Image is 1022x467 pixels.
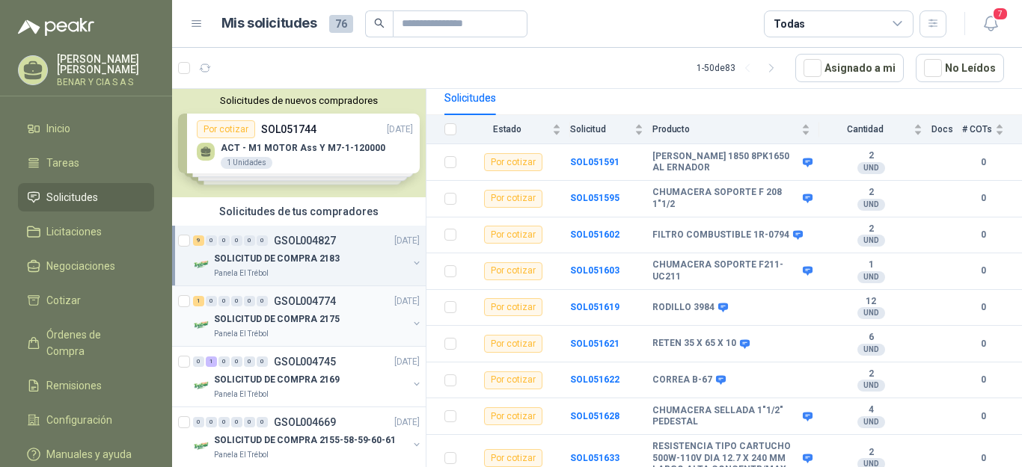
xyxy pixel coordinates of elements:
[484,298,542,316] div: Por cotizar
[18,114,154,143] a: Inicio
[221,13,317,34] h1: Mis solicitudes
[394,355,420,369] p: [DATE]
[652,229,789,241] b: FILTRO COMBUSTIBLE 1R-0794
[18,149,154,177] a: Tareas
[570,374,619,385] a: SOL051622
[214,433,396,448] p: SOLICITUD DE COMPRA 2155-58-59-60-61
[218,296,230,306] div: 0
[652,338,736,350] b: RETEN 35 X 65 X 10
[214,267,269,279] p: Panela El Trébol
[57,54,154,75] p: [PERSON_NAME] [PERSON_NAME]
[962,228,1004,242] b: 0
[244,356,255,367] div: 0
[193,417,204,427] div: 0
[857,344,885,356] div: UND
[962,191,1004,205] b: 0
[206,417,217,427] div: 0
[570,193,619,203] b: SOL051595
[484,262,542,280] div: Por cotizar
[857,307,885,319] div: UND
[962,373,1004,387] b: 0
[46,377,102,394] span: Remisiones
[570,411,619,421] a: SOL051628
[46,412,112,428] span: Configuración
[795,54,904,82] button: Asignado a mi
[18,18,94,36] img: Logo peakr
[257,235,268,246] div: 0
[257,296,268,306] div: 0
[46,327,140,359] span: Órdenes de Compra
[46,292,81,309] span: Cotizar
[257,417,268,427] div: 0
[172,89,426,197] div: Solicitudes de nuevos compradoresPor cotizarSOL051744[DATE] ACT - M1 MOTOR Ass Y M7-1-1200001 Uni...
[18,371,154,400] a: Remisiones
[231,296,242,306] div: 0
[977,10,1004,37] button: 7
[374,18,385,28] span: search
[652,151,799,174] b: [PERSON_NAME] 1850 8PK1650 AL ERNADOR
[697,56,783,80] div: 1 - 50 de 83
[465,124,549,134] span: Estado
[46,189,98,205] span: Solicitudes
[570,229,619,240] a: SOL051602
[465,115,570,144] th: Estado
[193,256,211,273] img: Company Logo
[444,90,496,106] div: Solicitudes
[652,374,712,386] b: CORREA B-67
[992,7,1009,21] span: 7
[570,338,619,349] a: SOL051621
[218,356,230,367] div: 0
[244,417,255,427] div: 0
[193,292,423,340] a: 1 0 0 0 0 0 GSOL004774[DATE] Company LogoSOLICITUD DE COMPRA 2175Panela El Trébol
[484,226,542,244] div: Por cotizar
[484,190,542,208] div: Por cotizar
[214,252,340,266] p: SOLICITUD DE COMPRA 2183
[962,115,1022,144] th: # COTs
[46,446,132,463] span: Manuales y ayuda
[46,120,70,137] span: Inicio
[962,409,1004,424] b: 0
[231,235,242,246] div: 0
[193,316,211,334] img: Company Logo
[962,337,1004,351] b: 0
[193,377,211,395] img: Company Logo
[484,407,542,425] div: Por cotizar
[857,416,885,428] div: UND
[231,356,242,367] div: 0
[274,296,336,306] p: GSOL004774
[214,312,340,327] p: SOLICITUD DE COMPRA 2175
[819,115,931,144] th: Cantidad
[18,406,154,434] a: Configuración
[652,259,799,282] b: CHUMACERA SOPORTE F211-UC211
[193,296,204,306] div: 1
[819,259,922,271] b: 1
[819,296,922,308] b: 12
[484,153,542,171] div: Por cotizar
[178,95,420,106] button: Solicitudes de nuevos compradores
[819,150,922,162] b: 2
[652,115,819,144] th: Producto
[857,380,885,392] div: UND
[819,187,922,199] b: 2
[570,124,631,134] span: Solicitud
[819,447,922,459] b: 2
[819,223,922,235] b: 2
[962,155,1004,170] b: 0
[570,453,619,463] a: SOL051633
[819,404,922,416] b: 4
[931,115,962,144] th: Docs
[274,417,336,427] p: GSOL004669
[570,157,619,167] a: SOL051591
[962,264,1004,278] b: 0
[244,235,255,246] div: 0
[394,234,420,248] p: [DATE]
[857,199,885,211] div: UND
[18,183,154,211] a: Solicitudes
[206,235,217,246] div: 0
[214,373,340,387] p: SOLICITUD DE COMPRA 2169
[857,162,885,174] div: UND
